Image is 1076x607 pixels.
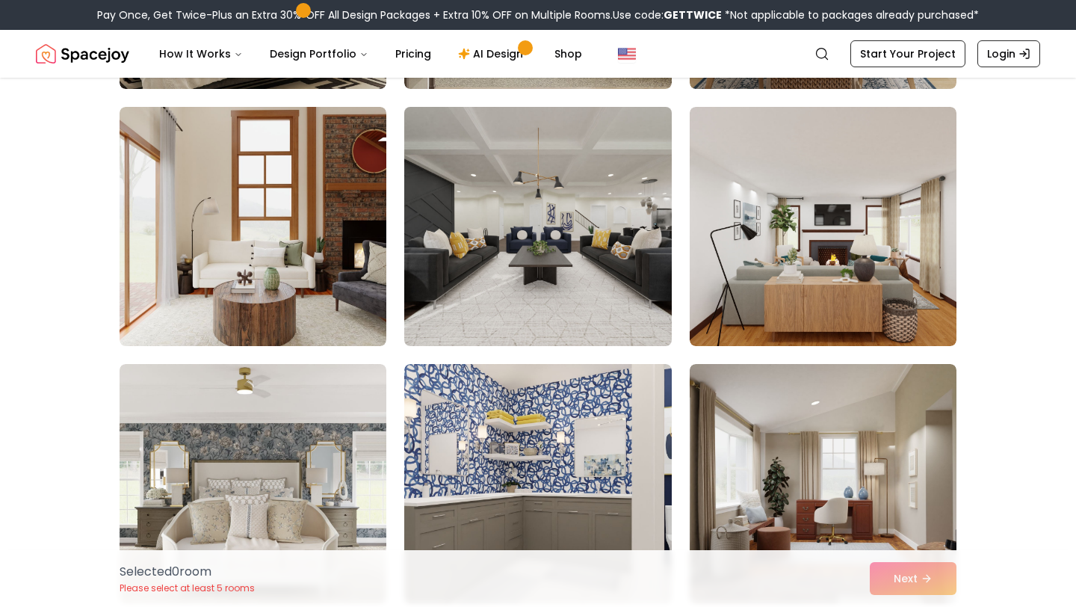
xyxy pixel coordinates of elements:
a: AI Design [446,39,539,69]
img: Room room-4 [120,107,386,346]
img: Spacejoy Logo [36,39,129,69]
img: Room room-5 [398,101,678,352]
div: Pay Once, Get Twice-Plus an Extra 30% OFF All Design Packages + Extra 10% OFF on Multiple Rooms. [97,7,979,22]
span: *Not applicable to packages already purchased* [722,7,979,22]
img: Room room-8 [404,364,671,603]
b: GETTWICE [664,7,722,22]
img: Room room-7 [120,364,386,603]
img: United States [618,45,636,63]
p: Please select at least 5 rooms [120,582,255,594]
a: Pricing [383,39,443,69]
a: Login [977,40,1040,67]
button: How It Works [147,39,255,69]
nav: Global [36,30,1040,78]
nav: Main [147,39,594,69]
span: Use code: [613,7,722,22]
img: Room room-6 [690,107,956,346]
a: Shop [542,39,594,69]
a: Start Your Project [850,40,965,67]
button: Design Portfolio [258,39,380,69]
p: Selected 0 room [120,563,255,581]
img: Room room-9 [690,364,956,603]
a: Spacejoy [36,39,129,69]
